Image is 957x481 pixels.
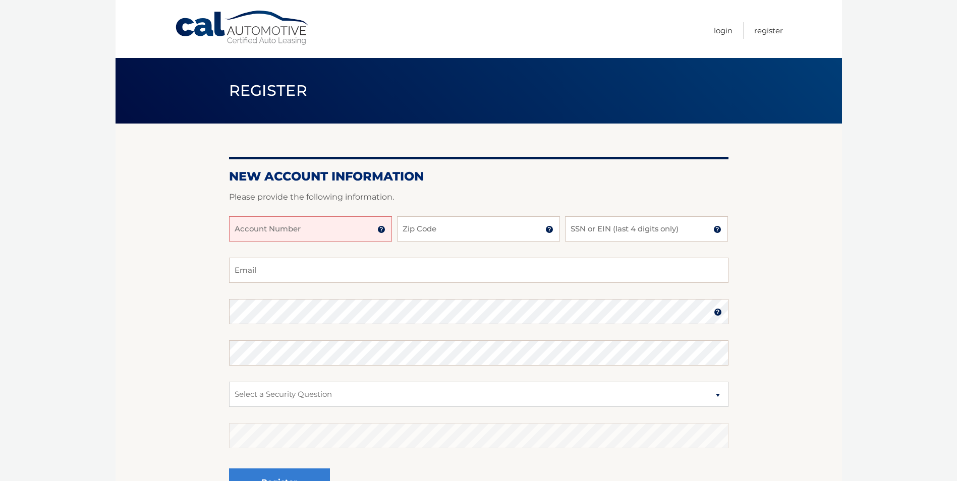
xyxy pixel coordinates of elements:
[754,22,783,39] a: Register
[565,216,728,242] input: SSN or EIN (last 4 digits only)
[229,81,308,100] span: Register
[229,216,392,242] input: Account Number
[714,22,733,39] a: Login
[545,225,553,233] img: tooltip.svg
[229,169,728,184] h2: New Account Information
[377,225,385,233] img: tooltip.svg
[397,216,560,242] input: Zip Code
[175,10,311,46] a: Cal Automotive
[713,225,721,233] img: tooltip.svg
[229,190,728,204] p: Please provide the following information.
[229,258,728,283] input: Email
[714,308,722,316] img: tooltip.svg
